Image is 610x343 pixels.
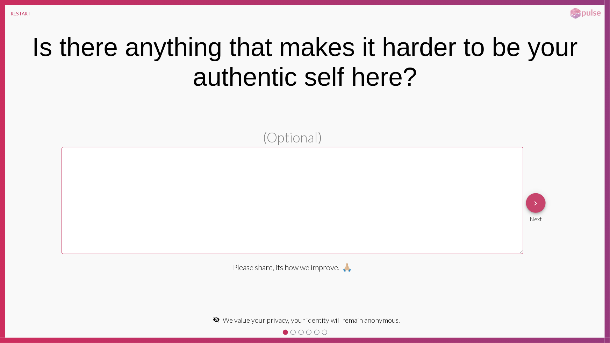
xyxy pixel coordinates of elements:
[263,129,322,145] span: (Optional)
[5,5,36,22] button: RESTART
[532,199,540,208] mat-icon: keyboard_arrow_right
[15,32,594,92] div: Is there anything that makes it harder to be your authentic self here?
[213,316,220,323] mat-icon: visibility_off
[223,316,400,324] span: We value your privacy, your identity will remain anonymous.
[526,213,546,222] div: Next
[568,7,603,20] img: pulsehorizontalsmall.png
[233,262,352,272] div: Please share, its how we improve. 🙏🏼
